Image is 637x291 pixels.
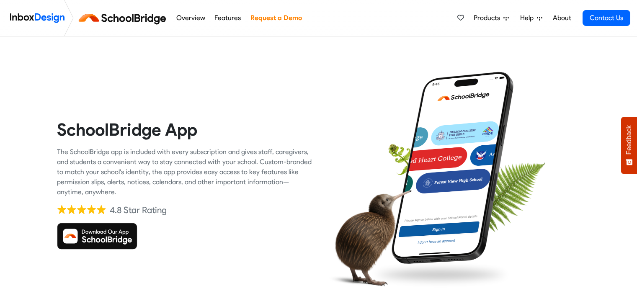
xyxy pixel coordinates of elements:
span: Feedback [625,125,633,155]
img: Download SchoolBridge App [57,223,137,250]
heading: SchoolBridge App [57,119,312,140]
a: Contact Us [583,10,630,26]
img: schoolbridge logo [77,8,171,28]
img: shadow.png [368,259,513,290]
a: Help [517,10,546,26]
img: phone.png [385,71,520,265]
a: About [550,10,573,26]
div: 4.8 Star Rating [110,204,167,216]
span: Products [474,13,503,23]
div: The SchoolBridge app is included with every subscription and gives staff, caregivers, and student... [57,147,312,197]
span: Help [520,13,537,23]
a: Overview [174,10,207,26]
a: Request a Demo [248,10,304,26]
a: Products [470,10,512,26]
button: Feedback - Show survey [621,117,637,174]
a: Features [212,10,243,26]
